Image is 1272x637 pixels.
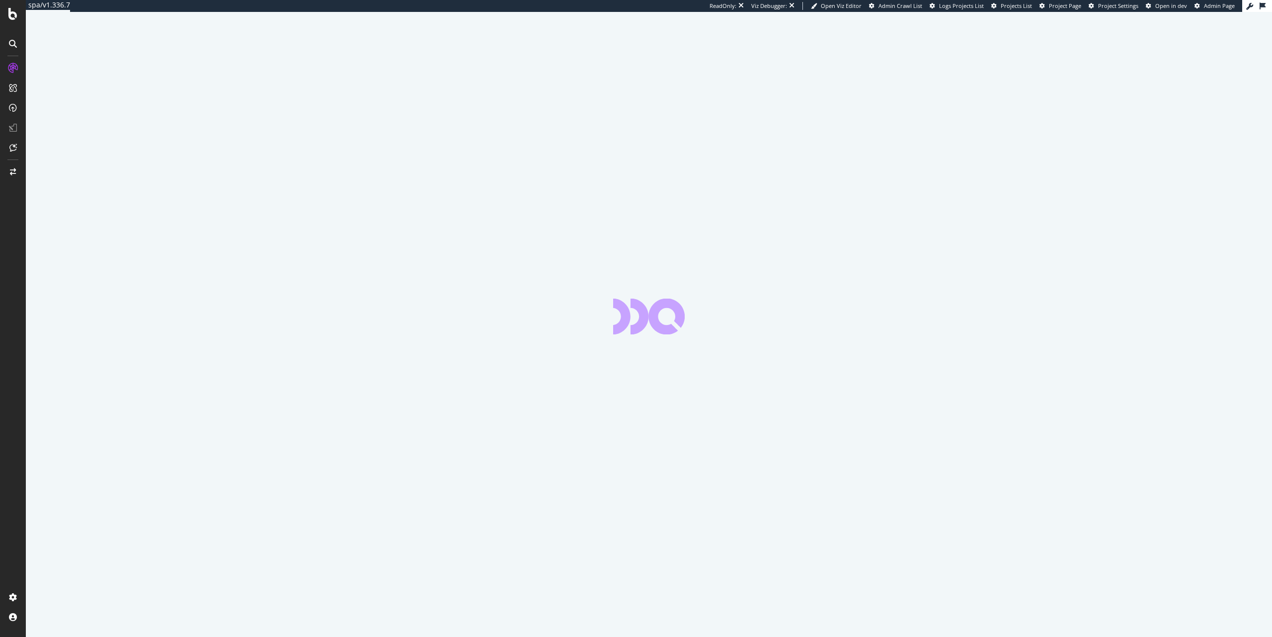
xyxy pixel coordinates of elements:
div: ReadOnly: [710,2,736,10]
a: Open in dev [1146,2,1187,10]
div: Viz Debugger: [751,2,787,10]
span: Projects List [1001,2,1032,9]
span: Project Page [1049,2,1081,9]
a: Project Settings [1089,2,1138,10]
span: Project Settings [1098,2,1138,9]
a: Admin Crawl List [869,2,922,10]
span: Logs Projects List [939,2,984,9]
span: Open in dev [1155,2,1187,9]
a: Projects List [991,2,1032,10]
a: Logs Projects List [930,2,984,10]
span: Open Viz Editor [821,2,862,9]
a: Admin Page [1194,2,1235,10]
div: animation [613,299,685,334]
span: Admin Crawl List [878,2,922,9]
a: Project Page [1039,2,1081,10]
a: Open Viz Editor [811,2,862,10]
span: Admin Page [1204,2,1235,9]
